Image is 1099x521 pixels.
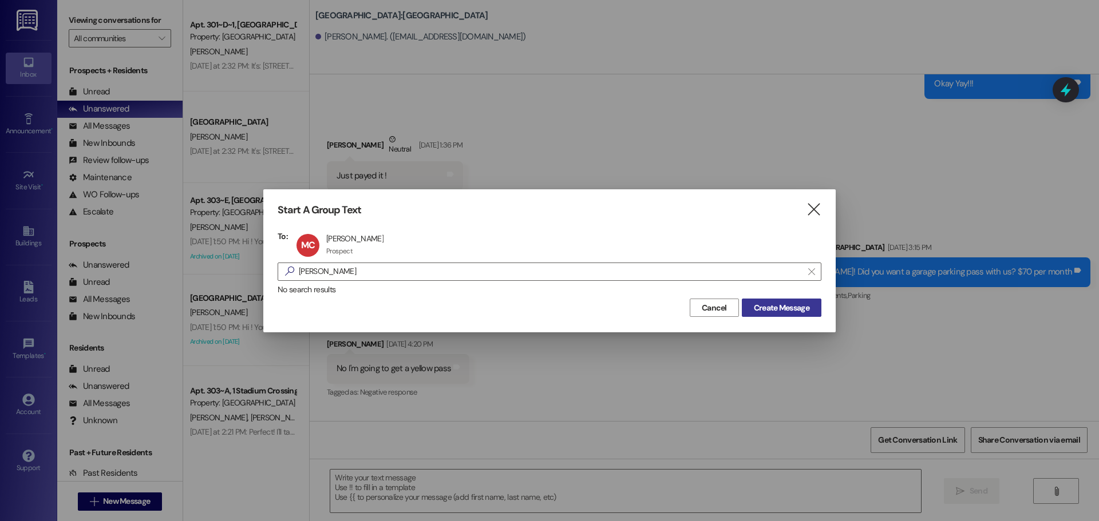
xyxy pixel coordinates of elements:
[754,302,809,314] span: Create Message
[278,231,288,241] h3: To:
[802,263,821,280] button: Clear text
[806,204,821,216] i: 
[301,239,315,251] span: MC
[326,233,384,244] div: [PERSON_NAME]
[702,302,727,314] span: Cancel
[278,204,361,217] h3: Start A Group Text
[326,246,353,256] div: Prospect
[690,299,739,317] button: Cancel
[280,265,299,277] i: 
[278,284,821,296] div: No search results
[742,299,821,317] button: Create Message
[299,264,802,280] input: Search for any contact or apartment
[808,267,815,276] i: 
